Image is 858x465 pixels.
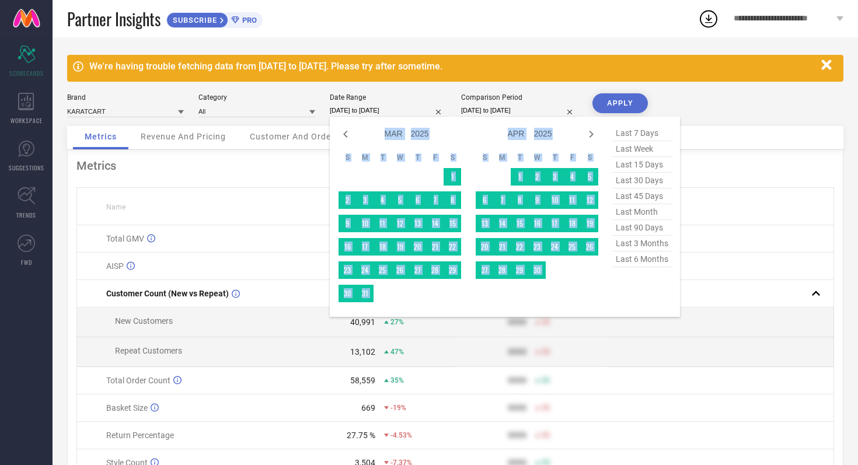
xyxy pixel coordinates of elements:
td: Wed Apr 23 2025 [528,238,546,256]
td: Wed Mar 26 2025 [391,261,409,279]
td: Sat Mar 22 2025 [444,238,461,256]
th: Tuesday [511,153,528,162]
span: Revenue And Pricing [141,132,226,141]
td: Sat Apr 19 2025 [581,215,598,232]
span: 50 [542,348,550,356]
th: Friday [426,153,444,162]
td: Thu Apr 17 2025 [546,215,563,232]
td: Fri Apr 25 2025 [563,238,581,256]
span: Return Percentage [106,431,174,440]
span: 50 [542,376,550,384]
td: Wed Apr 30 2025 [528,261,546,279]
td: Mon Mar 24 2025 [356,261,374,279]
span: 50 [542,404,550,412]
input: Select comparison period [461,104,578,117]
td: Fri Mar 28 2025 [426,261,444,279]
div: 9999 [508,403,526,412]
span: Basket Size [106,403,148,412]
span: 35% [390,376,404,384]
div: Previous month [339,127,353,141]
span: PRO [239,16,257,25]
div: 27.75 % [347,431,375,440]
td: Mon Mar 10 2025 [356,215,374,232]
th: Sunday [476,153,493,162]
td: Mon Apr 21 2025 [493,238,511,256]
div: 9999 [508,376,526,385]
th: Saturday [444,153,461,162]
td: Thu Apr 03 2025 [546,168,563,186]
span: last 15 days [613,157,671,173]
td: Wed Mar 12 2025 [391,215,409,232]
td: Sat Mar 01 2025 [444,168,461,186]
td: Sun Apr 27 2025 [476,261,493,279]
td: Sun Mar 30 2025 [339,285,356,302]
td: Sun Mar 23 2025 [339,261,356,279]
span: 27% [390,318,404,326]
td: Tue Mar 04 2025 [374,191,391,209]
th: Friday [563,153,581,162]
div: 9999 [508,317,526,327]
span: FWD [21,258,32,267]
td: Thu Mar 13 2025 [409,215,426,232]
td: Sat Apr 12 2025 [581,191,598,209]
td: Sat Apr 26 2025 [581,238,598,256]
td: Sun Mar 09 2025 [339,215,356,232]
div: 669 [361,403,375,412]
th: Thursday [546,153,563,162]
th: Saturday [581,153,598,162]
div: Category [198,93,315,102]
span: Metrics [85,132,117,141]
td: Tue Apr 01 2025 [511,168,528,186]
td: Fri Mar 07 2025 [426,191,444,209]
th: Wednesday [391,153,409,162]
td: Sun Apr 13 2025 [476,215,493,232]
td: Fri Mar 14 2025 [426,215,444,232]
td: Thu Apr 10 2025 [546,191,563,209]
th: Monday [493,153,511,162]
span: Customer Count (New vs Repeat) [106,289,229,298]
td: Wed Apr 16 2025 [528,215,546,232]
div: 58,559 [350,376,375,385]
span: -19% [390,404,406,412]
td: Fri Mar 21 2025 [426,238,444,256]
span: last 90 days [613,220,671,236]
span: Name [106,203,125,211]
td: Sat Mar 08 2025 [444,191,461,209]
th: Wednesday [528,153,546,162]
td: Sat Mar 15 2025 [444,215,461,232]
span: WORKSPACE [11,116,43,125]
button: APPLY [592,93,648,113]
span: last 7 days [613,125,671,141]
td: Tue Mar 25 2025 [374,261,391,279]
div: 13,102 [350,347,375,356]
td: Wed Apr 09 2025 [528,191,546,209]
td: Sun Apr 06 2025 [476,191,493,209]
span: 50 [542,431,550,439]
span: Customer And Orders [250,132,339,141]
span: -4.53% [390,431,412,439]
th: Monday [356,153,374,162]
th: Sunday [339,153,356,162]
td: Fri Apr 18 2025 [563,215,581,232]
span: TRENDS [16,211,36,219]
span: 47% [390,348,404,356]
td: Tue Apr 22 2025 [511,238,528,256]
td: Mon Apr 28 2025 [493,261,511,279]
div: Brand [67,93,184,102]
td: Mon Apr 07 2025 [493,191,511,209]
th: Thursday [409,153,426,162]
div: Metrics [76,159,834,173]
a: SUBSCRIBEPRO [166,9,263,28]
span: Total Order Count [106,376,170,385]
td: Fri Apr 04 2025 [563,168,581,186]
th: Tuesday [374,153,391,162]
span: last 3 months [613,236,671,251]
span: last 45 days [613,188,671,204]
div: 40,991 [350,317,375,327]
span: Total GMV [106,234,144,243]
td: Thu Mar 27 2025 [409,261,426,279]
td: Sat Apr 05 2025 [581,168,598,186]
td: Sun Mar 16 2025 [339,238,356,256]
span: SUGGESTIONS [9,163,44,172]
td: Tue Apr 15 2025 [511,215,528,232]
